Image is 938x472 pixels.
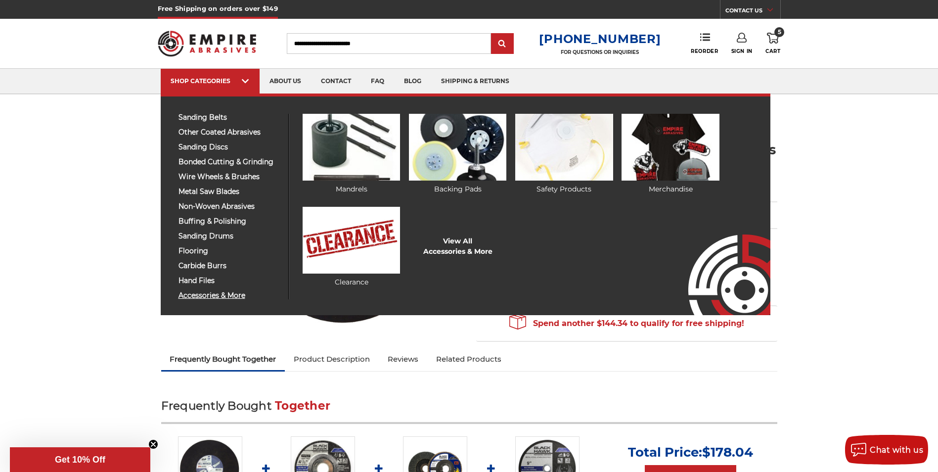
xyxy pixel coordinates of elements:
[179,158,281,166] span: bonded cutting & grinding
[427,348,510,370] a: Related Products
[179,292,281,299] span: accessories & more
[379,348,427,370] a: Reviews
[691,33,718,54] a: Reorder
[179,143,281,151] span: sanding discs
[171,77,250,85] div: SHOP CATEGORIES
[670,205,770,315] img: Empire Abrasives Logo Image
[161,348,285,370] a: Frequently Bought Together
[179,114,281,121] span: sanding belts
[515,114,613,194] a: Safety Products
[539,32,661,46] a: [PHONE_NUMBER]
[765,48,780,54] span: Cart
[179,173,281,181] span: wire wheels & brushes
[431,69,519,94] a: shipping & returns
[361,69,394,94] a: faq
[55,455,105,465] span: Get 10% Off
[285,348,379,370] a: Product Description
[731,48,753,54] span: Sign In
[179,129,281,136] span: other coated abrasives
[409,114,506,194] a: Backing Pads
[845,435,928,465] button: Chat with us
[303,207,400,274] img: Clearance
[622,114,719,181] img: Merchandise
[394,69,431,94] a: blog
[179,277,281,284] span: hand files
[311,69,361,94] a: contact
[158,24,257,63] img: Empire Abrasives
[303,207,400,287] a: Clearance
[148,439,158,449] button: Close teaser
[409,114,506,181] img: Backing Pads
[275,399,330,413] span: Together
[539,49,661,55] p: FOR QUESTIONS OR INQUIRIES
[161,399,271,413] span: Frequently Bought
[492,34,512,54] input: Submit
[725,5,780,19] a: CONTACT US
[774,27,784,37] span: 5
[179,218,281,225] span: buffing & polishing
[622,114,719,194] a: Merchandise
[10,447,150,472] div: Get 10% OffClose teaser
[179,203,281,210] span: non-woven abrasives
[515,114,613,181] img: Safety Products
[260,69,311,94] a: about us
[303,114,400,181] img: Mandrels
[179,188,281,195] span: metal saw blades
[628,444,753,460] p: Total Price:
[702,444,753,460] span: $178.04
[423,236,492,257] a: View AllAccessories & More
[691,48,718,54] span: Reorder
[179,233,281,240] span: sanding drums
[303,114,400,194] a: Mandrels
[765,33,780,54] a: 5 Cart
[509,319,744,328] span: Spend another $144.34 to qualify for free shipping!
[179,247,281,255] span: flooring
[179,262,281,270] span: carbide burrs
[870,445,923,455] span: Chat with us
